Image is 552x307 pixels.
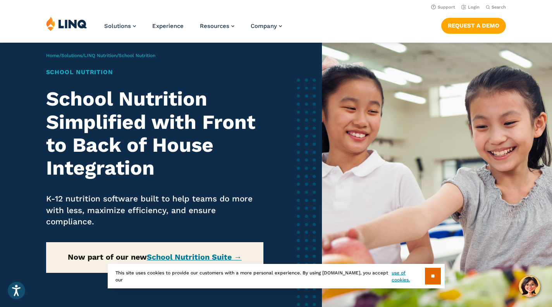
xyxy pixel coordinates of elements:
[104,23,131,29] span: Solutions
[486,4,506,10] button: Open Search Bar
[492,5,506,10] span: Search
[431,5,455,10] a: Support
[441,16,506,33] nav: Button Navigation
[46,16,87,31] img: LINQ | K‑12 Software
[68,253,242,262] strong: Now part of our new
[104,23,136,29] a: Solutions
[84,53,117,58] a: LINQ Nutrition
[251,23,277,29] span: Company
[104,16,282,42] nav: Primary Navigation
[46,193,263,228] p: K-12 nutrition software built to help teams do more with less, maximize efficiency, and ensure co...
[392,269,425,283] a: use of cookies.
[200,23,229,29] span: Resources
[147,253,242,262] a: School Nutrition Suite →
[461,5,480,10] a: Login
[46,87,263,179] h2: School Nutrition Simplified with Front to Back of House Integration
[61,53,82,58] a: Solutions
[251,23,282,29] a: Company
[46,68,263,77] h1: School Nutrition
[152,23,184,29] a: Experience
[119,53,155,58] span: School Nutrition
[441,18,506,33] a: Request a Demo
[519,276,540,297] button: Hello, have a question? Let’s chat.
[200,23,234,29] a: Resources
[46,53,155,58] span: / / /
[46,53,59,58] a: Home
[108,264,445,288] div: This site uses cookies to provide our customers with a more personal experience. By using [DOMAIN...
